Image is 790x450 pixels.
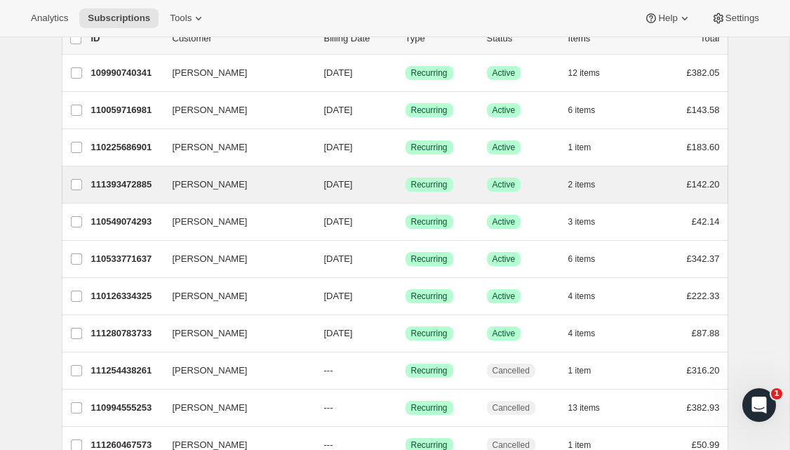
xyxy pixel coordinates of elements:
button: [PERSON_NAME] [164,359,304,382]
span: Active [493,291,516,302]
button: 3 items [568,212,611,232]
button: Settings [703,8,768,28]
button: [PERSON_NAME] [164,211,304,233]
p: Status [487,32,557,46]
p: ID [91,32,161,46]
span: [PERSON_NAME] [173,364,248,378]
div: 111254438261[PERSON_NAME]---SuccessRecurringCancelled1 item£316.20 [91,361,720,380]
div: IDCustomerBilling DateTypeStatusItemsTotal [91,32,720,46]
iframe: Intercom live chat [742,388,776,422]
span: £316.20 [687,365,720,376]
span: £342.37 [687,253,720,264]
span: Recurring [411,216,448,227]
button: [PERSON_NAME] [164,248,304,270]
button: 2 items [568,175,611,194]
div: 110059716981[PERSON_NAME][DATE]SuccessRecurringSuccessActive6 items£143.58 [91,100,720,120]
p: 111393472885 [91,178,161,192]
p: 111254438261 [91,364,161,378]
span: [PERSON_NAME] [173,140,248,154]
button: [PERSON_NAME] [164,173,304,196]
button: Analytics [22,8,76,28]
span: [PERSON_NAME] [173,401,248,415]
button: Help [636,8,699,28]
button: 4 items [568,286,611,306]
span: £50.99 [692,439,720,450]
span: [PERSON_NAME] [173,252,248,266]
span: [DATE] [324,253,353,264]
button: 6 items [568,100,611,120]
p: 110059716981 [91,103,161,117]
span: [PERSON_NAME] [173,66,248,80]
span: [DATE] [324,328,353,338]
span: Recurring [411,328,448,339]
span: Active [493,105,516,116]
div: Type [406,32,476,46]
span: Recurring [411,365,448,376]
div: Items [568,32,638,46]
button: [PERSON_NAME] [164,136,304,159]
div: 109990740341[PERSON_NAME][DATE]SuccessRecurringSuccessActive12 items£382.05 [91,63,720,83]
span: --- [324,365,333,376]
span: Recurring [411,67,448,79]
span: 1 item [568,365,591,376]
span: Active [493,216,516,227]
div: 110225686901[PERSON_NAME][DATE]SuccessRecurringSuccessActive1 item£183.60 [91,138,720,157]
span: Active [493,253,516,265]
span: £143.58 [687,105,720,115]
p: 110126334325 [91,289,161,303]
button: Subscriptions [79,8,159,28]
button: [PERSON_NAME] [164,62,304,84]
span: Recurring [411,291,448,302]
span: Active [493,328,516,339]
button: 6 items [568,249,611,269]
span: Recurring [411,253,448,265]
span: [DATE] [324,291,353,301]
span: £382.05 [687,67,720,78]
span: 1 [771,388,782,399]
span: [DATE] [324,142,353,152]
span: 4 items [568,291,596,302]
p: Total [700,32,719,46]
p: 110994555253 [91,401,161,415]
span: £42.14 [692,216,720,227]
span: [DATE] [324,67,353,78]
button: Tools [161,8,214,28]
span: [PERSON_NAME] [173,178,248,192]
span: [PERSON_NAME] [173,103,248,117]
span: 1 item [568,142,591,153]
span: 13 items [568,402,600,413]
button: 13 items [568,398,615,418]
span: Settings [725,13,759,24]
button: [PERSON_NAME] [164,397,304,419]
span: Recurring [411,142,448,153]
span: [PERSON_NAME] [173,326,248,340]
span: 12 items [568,67,600,79]
span: £382.93 [687,402,720,413]
span: [PERSON_NAME] [173,215,248,229]
span: 4 items [568,328,596,339]
span: Recurring [411,179,448,190]
button: 1 item [568,361,607,380]
span: Subscriptions [88,13,150,24]
span: 2 items [568,179,596,190]
span: Active [493,142,516,153]
span: [PERSON_NAME] [173,289,248,303]
p: 110533771637 [91,252,161,266]
span: Active [493,67,516,79]
span: --- [324,439,333,450]
button: 4 items [568,324,611,343]
button: [PERSON_NAME] [164,322,304,345]
span: Analytics [31,13,68,24]
p: Billing Date [324,32,394,46]
span: Cancelled [493,365,530,376]
span: Tools [170,13,192,24]
button: 1 item [568,138,607,157]
span: 3 items [568,216,596,227]
span: [DATE] [324,179,353,190]
p: Customer [173,32,313,46]
p: 110225686901 [91,140,161,154]
div: 110994555253[PERSON_NAME]---SuccessRecurringCancelled13 items£382.93 [91,398,720,418]
span: Recurring [411,105,448,116]
button: 12 items [568,63,615,83]
button: [PERSON_NAME] [164,285,304,307]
